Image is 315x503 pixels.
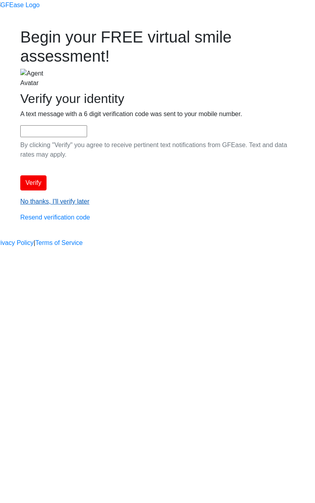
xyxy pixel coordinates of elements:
p: A text message with a 6 digit verification code was sent to your mobile number. [20,109,295,119]
img: Agent Avatar [20,69,56,88]
p: By clicking "Verify" you agree to receive pertinent text notifications from GFEase. Text and data... [20,140,295,159]
a: Resend verification code [20,214,90,221]
a: Terms of Service [35,238,83,248]
h1: Begin your FREE virtual smile assessment! [20,27,295,66]
h2: Verify your identity [20,91,295,106]
a: No thanks, I'll verify later [20,198,89,205]
a: | [34,238,35,248]
button: Verify [20,175,47,190]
